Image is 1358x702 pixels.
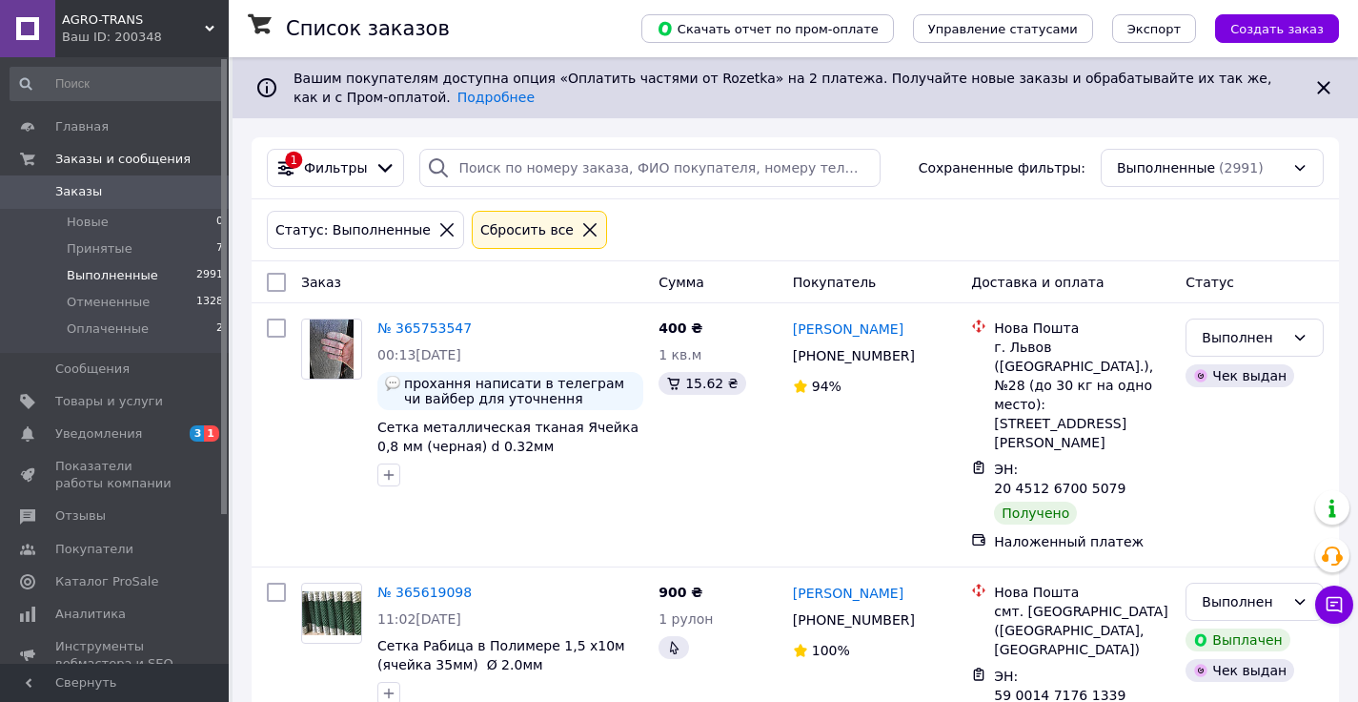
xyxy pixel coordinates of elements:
[1315,586,1353,624] button: Чат с покупателем
[659,585,702,600] span: 900 ₴
[301,583,362,644] a: Фото товару
[404,376,636,406] span: прохання написати в телеграм чи вайбер для уточнення замовлення
[196,294,223,311] span: 1328
[1112,14,1196,43] button: Экспорт
[659,372,745,395] div: 15.62 ₴
[994,462,1125,496] span: ЭН: 20 4512 6700 5079
[216,320,223,338] span: 2
[1202,591,1285,612] div: Выполнен
[67,294,150,311] span: Отмененные
[812,379,841,394] span: 94%
[385,376,400,391] img: :speech_balloon:
[812,643,850,658] span: 100%
[62,11,205,29] span: AGRO-TRANS
[55,507,106,525] span: Отзывы
[1186,659,1294,682] div: Чек выдан
[1202,327,1285,348] div: Выполнен
[55,458,176,492] span: Показатели работы компании
[377,611,461,627] span: 11:02[DATE]
[304,158,367,177] span: Фильтры
[1230,22,1324,36] span: Создать заказ
[55,361,130,378] span: Сообщения
[377,420,638,454] a: Сетка металлическая тканая Ячейка 0,8 мм (черная) d 0.32мм
[294,71,1271,105] span: Вашим покупателям доступна опция «Оплатить частями от Rozetka» на 2 платежа. Получайте новые зака...
[67,214,109,231] span: Новые
[789,342,919,369] div: [PHONE_NUMBER]
[1117,158,1215,177] span: Выполненные
[457,90,535,105] a: Подробнее
[659,275,704,290] span: Сумма
[216,214,223,231] span: 0
[994,532,1170,551] div: Наложенный платеж
[286,17,450,40] h1: Список заказов
[55,638,176,672] span: Инструменты вебмастера и SEO
[301,319,362,380] a: Фото товару
[55,606,126,623] span: Аналитика
[62,29,229,46] div: Ваш ID: 200348
[377,638,625,672] a: Сетка Рабица в Полимере 1,5 х10м (ячейка 35мм) Ø 2.0мм
[913,14,1093,43] button: Управление статусами
[55,118,109,135] span: Главная
[659,347,701,362] span: 1 кв.м
[204,425,219,442] span: 1
[55,425,142,443] span: Уведомления
[919,158,1085,177] span: Сохраненные фильтры:
[190,425,205,442] span: 3
[657,20,879,37] span: Скачать отчет по пром-оплате
[793,320,903,339] a: [PERSON_NAME]
[196,267,223,284] span: 2991
[55,393,163,410] span: Товары и услуги
[793,584,903,603] a: [PERSON_NAME]
[1219,160,1264,175] span: (2991)
[994,338,1170,452] div: г. Львов ([GEOGRAPHIC_DATA].), №28 (до 30 кг на одно место): [STREET_ADDRESS][PERSON_NAME]
[476,219,578,240] div: Сбросить все
[659,320,702,336] span: 400 ₴
[419,149,881,187] input: Поиск по номеру заказа, ФИО покупателя, номеру телефона, Email, номеру накладной
[67,320,149,338] span: Оплаченные
[994,319,1170,338] div: Нова Пошта
[793,275,877,290] span: Покупатель
[55,183,102,200] span: Заказы
[1186,364,1294,387] div: Чек выдан
[216,240,223,258] span: 7
[659,611,713,627] span: 1 рулон
[994,602,1170,659] div: смт. [GEOGRAPHIC_DATA] ([GEOGRAPHIC_DATA], [GEOGRAPHIC_DATA])
[1196,20,1339,35] a: Создать заказ
[994,502,1077,525] div: Получено
[67,240,132,258] span: Принятые
[641,14,894,43] button: Скачать отчет по пром-оплате
[1127,22,1181,36] span: Экспорт
[55,573,158,590] span: Каталог ProSale
[55,151,191,168] span: Заказы и сообщения
[1215,14,1339,43] button: Создать заказ
[310,320,355,379] img: Фото товару
[55,541,133,558] span: Покупатели
[1186,629,1289,651] div: Выплачен
[301,275,341,290] span: Заказ
[789,607,919,633] div: [PHONE_NUMBER]
[10,67,225,101] input: Поиск
[67,267,158,284] span: Выполненные
[377,585,472,600] a: № 365619098
[928,22,1078,36] span: Управление статусами
[1186,275,1234,290] span: Статус
[377,320,472,336] a: № 365753547
[302,591,361,636] img: Фото товару
[971,275,1104,290] span: Доставка и оплата
[272,219,435,240] div: Статус: Выполненные
[994,583,1170,602] div: Нова Пошта
[377,347,461,362] span: 00:13[DATE]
